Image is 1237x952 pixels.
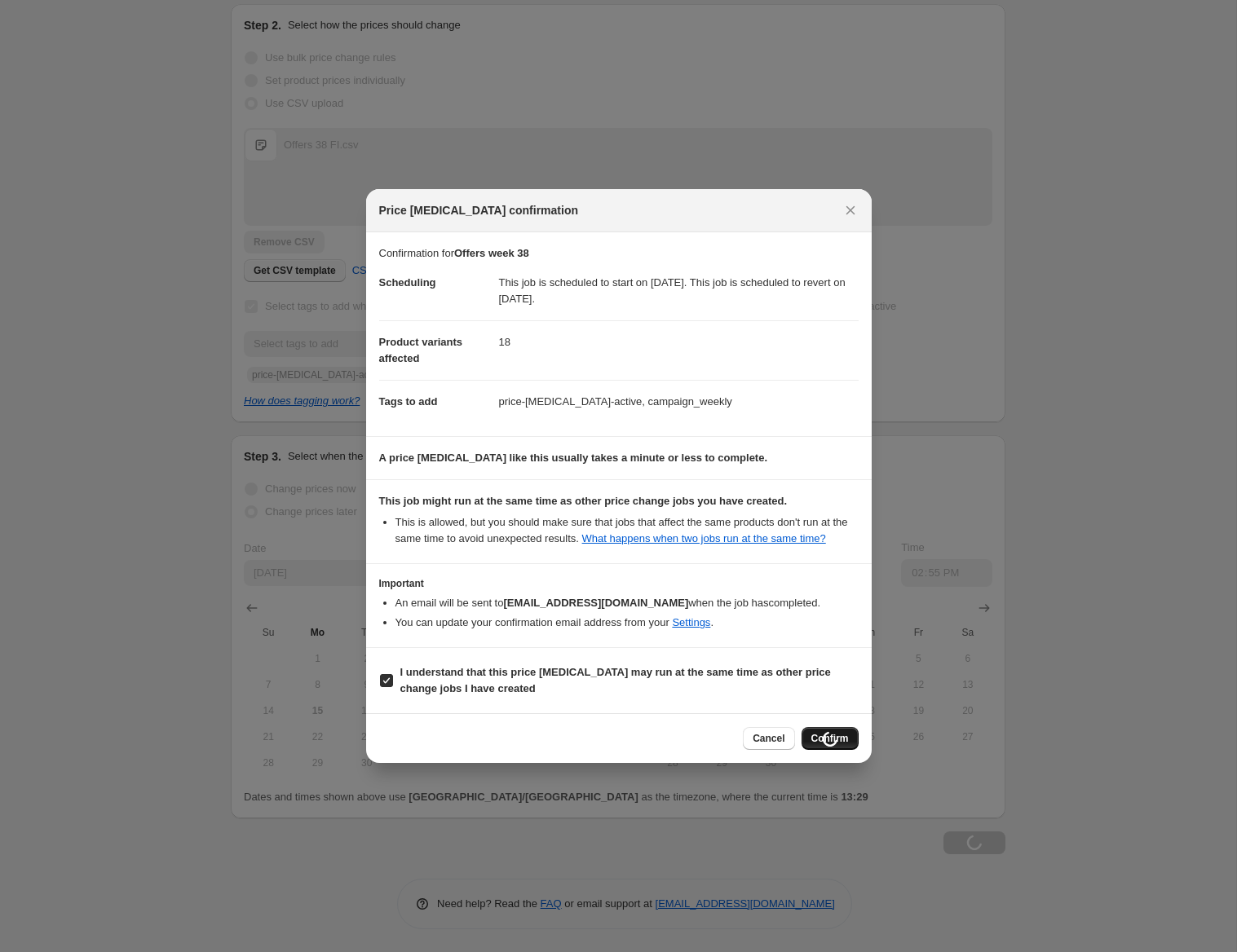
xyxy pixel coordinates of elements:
[379,395,438,408] span: Tags to add
[379,336,463,364] span: Product variants affected
[743,727,794,750] button: Cancel
[499,262,859,320] dd: This job is scheduled to start on [DATE]. This job is scheduled to revert on [DATE].
[400,666,831,694] b: I understand that this price [MEDICAL_DATA] may run at the same time as other price change jobs I...
[499,320,859,364] dd: 18
[672,616,710,628] a: Settings
[499,380,859,423] dd: price-[MEDICAL_DATA]-active, campaign_weekly
[379,202,579,218] span: Price [MEDICAL_DATA] confirmation
[582,532,826,544] a: What happens when two jobs run at the same time?
[379,495,788,507] b: This job might run at the same time as other price change jobs you have created.
[379,452,768,464] b: A price [MEDICAL_DATA] like this usually takes a minute or less to complete.
[503,597,688,609] b: [EMAIL_ADDRESS][DOMAIN_NAME]
[753,732,784,745] span: Cancel
[379,276,436,289] span: Scheduling
[379,245,859,262] p: Confirmation for
[454,247,529,259] b: Offers week 38
[839,199,862,222] button: Close
[379,577,859,590] h3: Important
[395,595,859,611] li: An email will be sent to when the job has completed .
[395,615,859,631] li: You can update your confirmation email address from your .
[395,514,859,547] li: This is allowed, but you should make sure that jobs that affect the same products don ' t run at ...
